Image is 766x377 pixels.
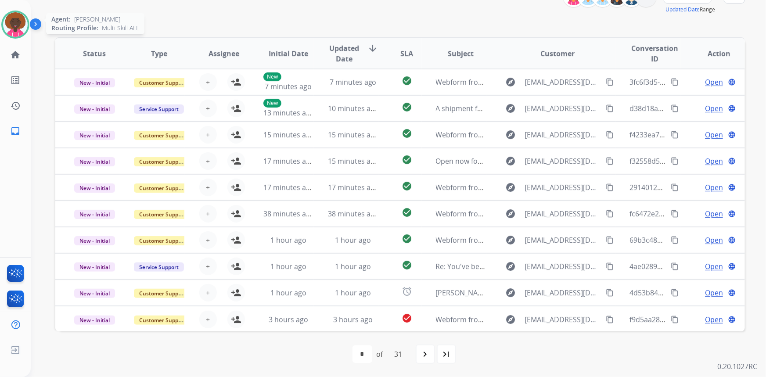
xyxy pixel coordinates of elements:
mat-icon: language [728,210,736,218]
span: + [206,208,210,219]
span: 13 minutes ago [263,108,314,118]
span: f9d5aa28-930e-4398-896b-0337072de4f8 [629,315,762,324]
mat-icon: content_copy [671,316,679,323]
span: 38 minutes ago [263,209,314,219]
mat-icon: check_circle [402,233,412,244]
span: New - Initial [74,210,115,219]
span: [EMAIL_ADDRESS][DOMAIN_NAME] [525,129,601,140]
mat-icon: check_circle [402,207,412,218]
mat-icon: explore [506,156,516,166]
span: Customer Support [134,289,191,298]
span: + [206,261,210,272]
span: f4233ea7-1a12-4e7e-8280-beb44f79635a [629,130,762,140]
mat-icon: navigate_next [420,349,431,359]
span: + [206,103,210,114]
span: Open [705,261,723,272]
span: Conversation ID [629,43,680,64]
span: Customer Support [134,210,191,219]
mat-icon: person_add [231,77,241,87]
span: f32558d5-5ab3-4214-9b47-20527bd0ebd1 [629,156,766,166]
span: [EMAIL_ADDRESS][DOMAIN_NAME] [525,235,601,245]
span: 15 minutes ago [328,130,379,140]
mat-icon: person_add [231,103,241,114]
span: 1 hour ago [335,235,371,245]
mat-icon: content_copy [671,289,679,297]
mat-icon: person_add [231,156,241,166]
span: Multi Skill ALL [102,24,139,32]
mat-icon: content_copy [671,131,679,139]
button: + [199,73,217,91]
span: 1 hour ago [270,288,306,298]
mat-icon: person_add [231,182,241,193]
mat-icon: explore [506,182,516,193]
span: Webform from [EMAIL_ADDRESS][DOMAIN_NAME] on [DATE] [436,77,635,87]
p: New [263,99,281,108]
mat-icon: inbox [10,126,21,136]
span: 10 minutes ago [328,104,379,113]
mat-icon: content_copy [606,316,614,323]
span: Routing Profile: [51,24,98,32]
mat-icon: language [728,104,736,112]
mat-icon: content_copy [606,289,614,297]
div: of [377,349,383,359]
mat-icon: home [10,50,21,60]
span: New - Initial [74,236,115,245]
span: Customer Support [134,236,191,245]
span: [EMAIL_ADDRESS][DOMAIN_NAME] [525,182,601,193]
span: + [206,129,210,140]
span: [EMAIL_ADDRESS][DOMAIN_NAME] [525,156,601,166]
button: + [199,179,217,196]
span: Assignee [209,48,239,59]
mat-icon: explore [506,235,516,245]
span: Customer [541,48,575,59]
span: New - Initial [74,104,115,114]
span: Webform from [EMAIL_ADDRESS][DOMAIN_NAME] on [DATE] [436,130,635,140]
span: Open [705,287,723,298]
span: 15 minutes ago [328,156,379,166]
mat-icon: language [728,289,736,297]
mat-icon: person_add [231,129,241,140]
mat-icon: explore [506,314,516,325]
mat-icon: person_add [231,208,241,219]
span: 3fc6f3d5-fc0f-4ac2-b090-73e5b5b964f3 [629,77,756,87]
span: New - Initial [74,289,115,298]
mat-icon: check_circle [402,154,412,165]
span: Customer Support [134,78,191,87]
span: Open now for up to 72% off the sleep you deserve—ends [DATE] [436,156,648,166]
span: 15 minutes ago [263,130,314,140]
span: 17 minutes ago [263,156,314,166]
span: Range [665,6,715,13]
span: Webform from [EMAIL_ADDRESS][DOMAIN_NAME] on [DATE] [436,209,635,219]
button: + [199,258,217,275]
mat-icon: explore [506,208,516,219]
span: New - Initial [74,262,115,272]
span: [EMAIL_ADDRESS][DOMAIN_NAME] [525,103,601,114]
mat-icon: explore [506,287,516,298]
span: Status [83,48,106,59]
span: New - Initial [74,316,115,325]
mat-icon: content_copy [606,78,614,86]
span: Customer Support [134,157,191,166]
mat-icon: language [728,316,736,323]
span: SLA [400,48,413,59]
span: fc6472e2-ec2b-4392-be70-e3fe94cbb274 [629,209,762,219]
p: New [263,72,281,81]
span: Open [705,77,723,87]
mat-icon: language [728,157,736,165]
span: Webform from [EMAIL_ADDRESS][DOMAIN_NAME] on [DATE] [436,315,635,324]
span: Re: You've been assigned a new service order: f10f58a9-4dda-473b-88b0-320087e9cab2 [436,262,723,271]
span: Service Support [134,104,184,114]
span: [PERSON_NAME] Claim [436,288,511,298]
span: Open [705,156,723,166]
span: New - Initial [74,78,115,87]
span: 7 minutes ago [330,77,377,87]
mat-icon: person_add [231,261,241,272]
mat-icon: explore [506,77,516,87]
mat-icon: history [10,101,21,111]
p: 0.20.1027RC [717,361,757,372]
span: [PERSON_NAME] [74,15,120,24]
span: + [206,235,210,245]
th: Action [680,38,745,69]
span: Service Support [134,262,184,272]
mat-icon: check_circle [402,260,412,270]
